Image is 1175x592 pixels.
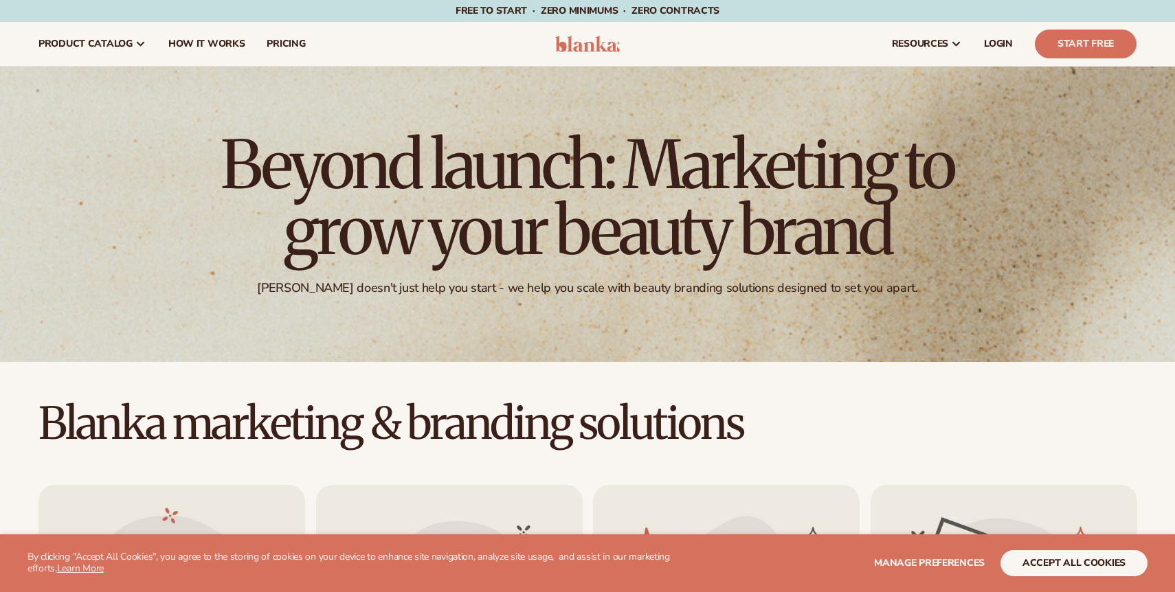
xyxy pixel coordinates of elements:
div: [PERSON_NAME] doesn't just help you start - we help you scale with beauty branding solutions desi... [257,280,917,296]
p: By clicking "Accept All Cookies", you agree to the storing of cookies on your device to enhance s... [27,551,693,575]
a: product catalog [27,22,157,66]
a: Learn More [57,562,104,575]
span: resources [892,38,948,49]
span: product catalog [38,38,133,49]
h1: Beyond launch: Marketing to grow your beauty brand [210,132,965,264]
span: Manage preferences [874,556,985,569]
a: Start Free [1035,30,1137,58]
span: LOGIN [984,38,1013,49]
span: Free to start · ZERO minimums · ZERO contracts [456,4,719,17]
button: accept all cookies [1000,550,1148,576]
a: resources [881,22,973,66]
img: logo [555,36,620,52]
a: How It Works [157,22,256,66]
button: Manage preferences [874,550,985,576]
span: pricing [267,38,305,49]
a: pricing [256,22,316,66]
span: How It Works [168,38,245,49]
a: LOGIN [973,22,1024,66]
